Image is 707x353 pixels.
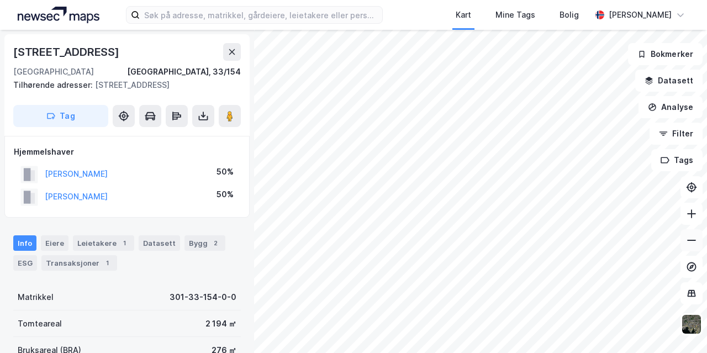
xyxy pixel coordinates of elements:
[18,7,99,23] img: logo.a4113a55bc3d86da70a041830d287a7e.svg
[635,70,703,92] button: Datasett
[639,96,703,118] button: Analyse
[650,123,703,145] button: Filter
[210,238,221,249] div: 2
[140,7,382,23] input: Søk på adresse, matrikkel, gårdeiere, leietakere eller personer
[13,78,232,92] div: [STREET_ADDRESS]
[139,235,180,251] div: Datasett
[41,255,117,271] div: Transaksjoner
[184,235,225,251] div: Bygg
[13,65,94,78] div: [GEOGRAPHIC_DATA]
[13,255,37,271] div: ESG
[560,8,579,22] div: Bolig
[456,8,471,22] div: Kart
[205,317,236,330] div: 2 194 ㎡
[41,235,68,251] div: Eiere
[13,43,122,61] div: [STREET_ADDRESS]
[13,235,36,251] div: Info
[18,291,54,304] div: Matrikkel
[652,300,707,353] iframe: Chat Widget
[14,145,240,159] div: Hjemmelshaver
[13,80,95,89] span: Tilhørende adresser:
[609,8,672,22] div: [PERSON_NAME]
[119,238,130,249] div: 1
[13,105,108,127] button: Tag
[127,65,241,78] div: [GEOGRAPHIC_DATA], 33/154
[628,43,703,65] button: Bokmerker
[217,188,234,201] div: 50%
[652,300,707,353] div: Kontrollprogram for chat
[217,165,234,178] div: 50%
[495,8,535,22] div: Mine Tags
[73,235,134,251] div: Leietakere
[170,291,236,304] div: 301-33-154-0-0
[18,317,62,330] div: Tomteareal
[651,149,703,171] button: Tags
[102,257,113,268] div: 1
